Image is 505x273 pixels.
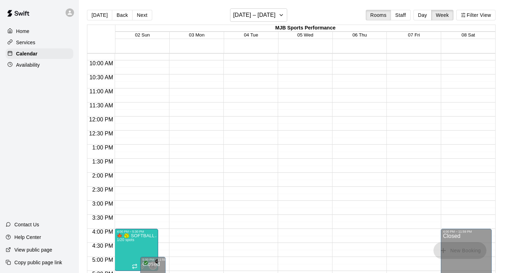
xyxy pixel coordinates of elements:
[6,60,73,70] a: Availability
[88,74,115,80] span: 10:30 AM
[90,173,115,179] span: 2:00 PM
[135,32,150,38] button: 02 Sun
[244,32,258,38] button: 04 Tue
[87,10,112,20] button: [DATE]
[132,10,152,20] button: Next
[88,60,115,66] span: 10:00 AM
[139,263,146,270] span: All customers have paid
[391,10,411,20] button: Staff
[151,261,157,270] span: Alexa Peterson & 1 other
[132,264,137,269] span: Recurring event
[456,10,496,20] button: Filter View
[14,246,52,253] p: View public page
[90,201,115,207] span: 3:00 PM
[90,229,115,235] span: 4:00 PM
[90,187,115,193] span: 2:30 PM
[117,238,134,242] span: 1/20 spots filled
[142,258,173,261] div: 5:00 PM – 11:59 PM
[189,32,204,38] button: 03 Mon
[16,61,40,68] p: Availability
[87,131,115,136] span: 12:30 PM
[462,32,475,38] button: 08 Sat
[115,25,495,32] div: MJB Sports Performance
[16,50,38,57] p: Calendar
[431,10,453,20] button: Week
[14,234,41,241] p: Help Center
[87,116,115,122] span: 12:00 PM
[88,88,115,94] span: 11:00 AM
[233,10,276,20] h6: [DATE] – [DATE]
[14,221,39,228] p: Contact Us
[14,259,62,266] p: Copy public page link
[366,10,391,20] button: Rooms
[117,230,146,233] div: 4:00 PM – 5:30 PM
[413,10,432,20] button: Day
[297,32,314,38] button: 05 Wed
[433,247,486,253] span: You don't have the permission to add bookings
[90,145,115,151] span: 1:00 PM
[6,26,73,36] a: Home
[90,243,115,249] span: 4:30 PM
[6,37,73,48] a: Services
[443,230,473,233] div: 4:00 PM – 11:59 PM
[90,257,115,263] span: 5:00 PM
[155,259,159,264] span: +1
[90,215,115,221] span: 3:30 PM
[352,32,367,38] button: 06 Thu
[90,159,115,165] span: 1:30 PM
[16,39,35,46] p: Services
[408,32,420,38] button: 07 Fri
[6,48,73,59] a: Calendar
[230,8,287,22] button: [DATE] – [DATE]
[16,28,29,35] p: Home
[88,102,115,108] span: 11:30 AM
[115,229,158,271] div: 4:00 PM – 5:30 PM: 🍁 🥎 SOFTBALL ALL SKILLS CLINIC 🥎 🍁- AGES 8-12-SUNDAYS
[112,10,133,20] button: Back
